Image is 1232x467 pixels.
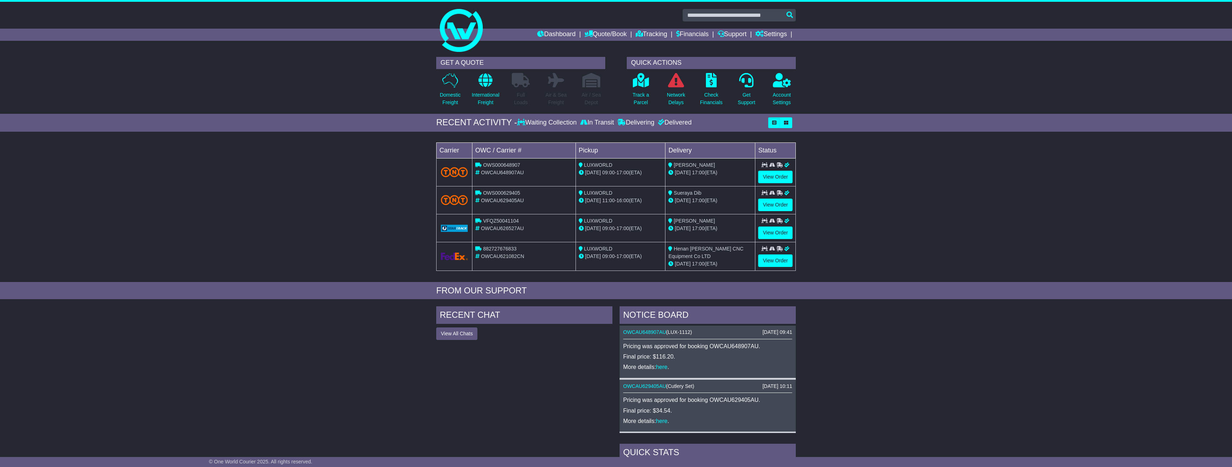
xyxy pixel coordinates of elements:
[692,170,704,175] span: 17:00
[668,260,752,268] div: (ETA)
[668,329,690,335] span: LUX-1112
[579,225,663,232] div: - (ETA)
[584,190,612,196] span: LUXWORLD
[616,198,629,203] span: 16:00
[674,162,715,168] span: [PERSON_NAME]
[436,327,477,340] button: View All Chats
[483,218,519,224] span: VFQZ50041104
[758,254,793,267] a: View Order
[773,73,791,110] a: AccountSettings
[579,197,663,204] div: - (ETA)
[584,246,612,252] span: LUXWORLD
[668,169,752,176] div: (ETA)
[675,170,690,175] span: [DATE]
[483,190,520,196] span: OWS000629405
[602,170,615,175] span: 09:00
[471,73,500,110] a: InternationalFreight
[440,91,461,106] p: Domestic Freight
[623,353,792,360] p: Final price: $116.20.
[623,364,792,370] p: More details: .
[437,142,472,158] td: Carrier
[436,57,605,69] div: GET A QUOTE
[762,329,792,335] div: [DATE] 09:41
[616,225,629,231] span: 17:00
[616,253,629,259] span: 17:00
[481,225,524,231] span: OWCAU626527AU
[616,170,629,175] span: 17:00
[692,225,704,231] span: 17:00
[762,383,792,389] div: [DATE] 10:11
[585,198,601,203] span: [DATE]
[674,218,715,224] span: [PERSON_NAME]
[439,73,461,110] a: DomesticFreight
[668,197,752,204] div: (ETA)
[584,29,627,41] a: Quote/Book
[602,198,615,203] span: 11:00
[481,170,524,175] span: OWCAU648907AU
[632,73,649,110] a: Track aParcel
[436,286,796,296] div: FROM OUR SUPPORT
[585,225,601,231] span: [DATE]
[668,225,752,232] div: (ETA)
[517,119,578,127] div: Waiting Collection
[656,418,668,424] a: here
[579,169,663,176] div: - (ETA)
[758,171,793,183] a: View Order
[578,119,616,127] div: In Transit
[623,383,666,389] a: OWCAU629405AU
[472,142,576,158] td: OWC / Carrier #
[773,91,791,106] p: Account Settings
[582,91,601,106] p: Air / Sea Depot
[755,142,796,158] td: Status
[472,91,499,106] p: International Freight
[584,162,612,168] span: LUXWORLD
[483,246,516,252] span: 882727676833
[623,397,792,403] p: Pricing was approved for booking OWCAU629405AU.
[585,253,601,259] span: [DATE]
[441,195,468,205] img: TNT_Domestic.png
[666,73,685,110] a: NetworkDelays
[576,142,665,158] td: Pickup
[632,91,649,106] p: Track a Parcel
[675,225,690,231] span: [DATE]
[627,57,796,69] div: QUICK ACTIONS
[623,407,792,414] p: Final price: $34.54.
[441,225,468,232] img: GetCarrierServiceLogo
[436,117,517,128] div: RECENT ACTIVITY -
[537,29,576,41] a: Dashboard
[436,306,612,326] div: RECENT CHAT
[585,170,601,175] span: [DATE]
[668,246,743,259] span: Henan [PERSON_NAME] CNC Equipment Co LTD
[441,167,468,177] img: TNT_Domestic.png
[545,91,567,106] p: Air & Sea Freight
[700,73,723,110] a: CheckFinancials
[481,198,524,203] span: OWCAU629405AU
[758,199,793,211] a: View Order
[674,190,701,196] span: Sueraya Dib
[668,383,693,389] span: Cutlery Set
[623,329,666,335] a: OWCAU648907AU
[755,29,787,41] a: Settings
[620,444,796,463] div: Quick Stats
[623,343,792,350] p: Pricing was approved for booking OWCAU648907AU.
[579,253,663,260] div: - (ETA)
[738,91,755,106] p: Get Support
[667,91,685,106] p: Network Delays
[620,306,796,326] div: NOTICE BOARD
[737,73,756,110] a: GetSupport
[602,225,615,231] span: 09:00
[616,119,656,127] div: Delivering
[692,261,704,267] span: 17:00
[656,364,668,370] a: here
[623,418,792,424] p: More details: .
[676,29,709,41] a: Financials
[665,142,755,158] td: Delivery
[718,29,747,41] a: Support
[656,119,692,127] div: Delivered
[441,253,468,260] img: GetCarrierServiceLogo
[623,383,792,389] div: ( )
[584,218,612,224] span: LUXWORLD
[623,329,792,335] div: ( )
[700,91,723,106] p: Check Financials
[675,261,690,267] span: [DATE]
